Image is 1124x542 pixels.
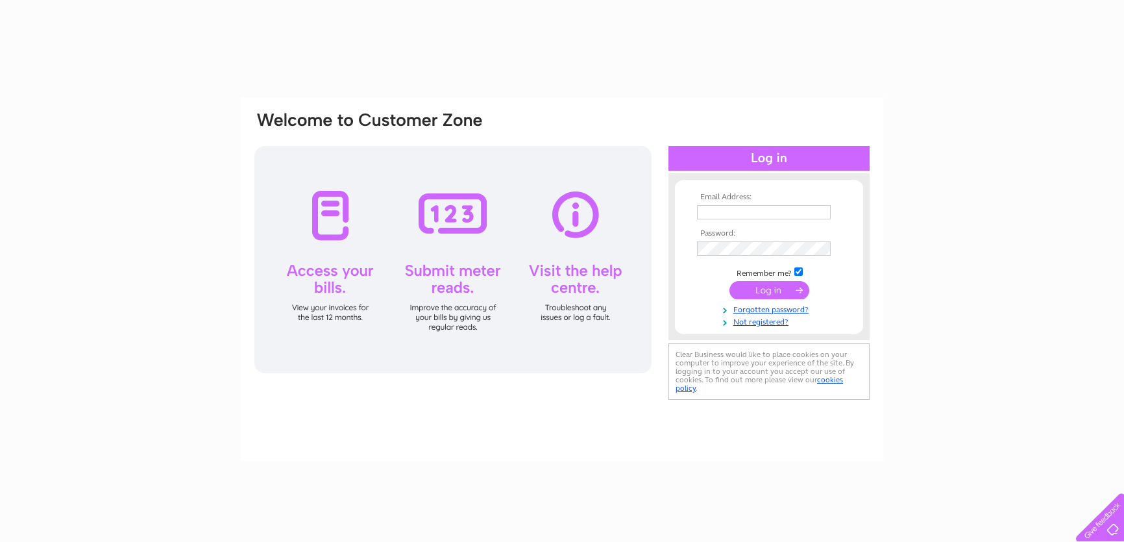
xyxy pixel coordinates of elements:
th: Password: [694,229,844,238]
th: Email Address: [694,193,844,202]
a: cookies policy [676,375,843,393]
td: Remember me? [694,265,844,278]
div: Clear Business would like to place cookies on your computer to improve your experience of the sit... [668,343,870,400]
a: Not registered? [697,315,844,327]
input: Submit [729,281,809,299]
a: Forgotten password? [697,302,844,315]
